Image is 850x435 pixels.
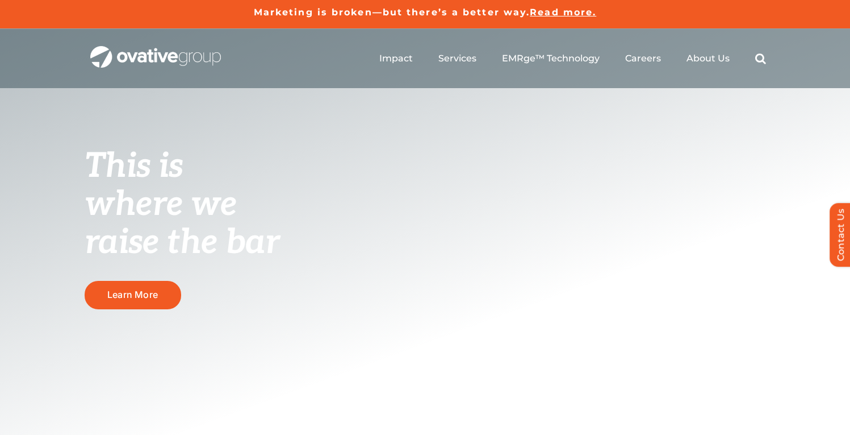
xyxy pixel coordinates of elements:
[502,53,600,64] a: EMRge™ Technology
[254,7,530,18] a: Marketing is broken—but there’s a better way.
[107,289,158,300] span: Learn More
[686,53,730,64] a: About Us
[379,40,766,77] nav: Menu
[379,53,413,64] a: Impact
[90,45,221,56] a: OG_Full_horizontal_WHT
[85,281,181,309] a: Learn More
[85,146,183,187] span: This is
[85,184,279,263] span: where we raise the bar
[755,53,766,64] a: Search
[625,53,661,64] a: Careers
[438,53,476,64] a: Services
[530,7,596,18] a: Read more.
